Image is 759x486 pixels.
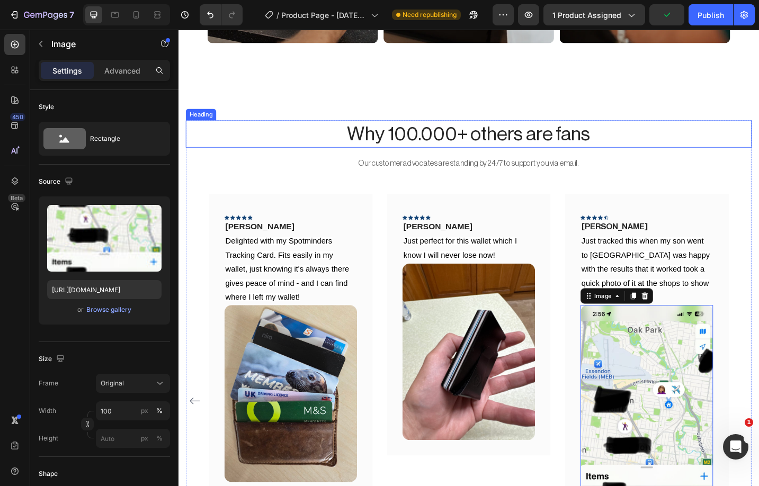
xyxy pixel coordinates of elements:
span: Just perfect for this wallet which I know I will never lose now! [246,227,371,251]
span: [PERSON_NAME] [441,211,514,220]
div: Style [39,102,54,112]
button: % [138,404,151,417]
span: Product Page - [DATE] 21:03:42 [281,10,367,21]
span: / [276,10,279,21]
button: 7 [4,4,79,25]
div: px [141,434,148,443]
div: Image [453,287,476,296]
div: 450 [10,113,25,121]
button: Publish [689,4,733,25]
button: px [153,404,166,417]
div: Shape [39,469,58,479]
p: 7 [69,8,74,21]
span: 1 product assigned [552,10,621,21]
div: Size [39,352,67,366]
div: Publish [698,10,724,21]
iframe: Design area [178,30,759,486]
span: Original [101,379,124,388]
img: preview-image [47,205,162,272]
button: Carousel Back Arrow [10,398,26,415]
label: Height [39,434,58,443]
button: px [153,432,166,445]
div: Browse gallery [86,305,131,314]
p: Image [51,38,141,50]
div: Heading [10,88,39,98]
p: Settings [52,65,82,76]
span: Just tracked this when my son went to [GEOGRAPHIC_DATA] was happy with the results that it worked... [441,227,582,297]
input: px% [96,401,170,420]
span: 1 [745,418,753,427]
h2: Why 100.000+ others are fans [8,100,628,129]
input: px% [96,429,170,448]
button: 1 product assigned [543,4,645,25]
div: Beta [8,194,25,202]
span: Need republishing [403,10,457,20]
div: % [156,406,163,416]
button: Original [96,374,170,393]
span: [PERSON_NAME] [51,211,127,221]
div: Source [39,175,75,189]
button: Browse gallery [86,304,132,315]
label: Frame [39,379,58,388]
div: Undo/Redo [200,4,243,25]
p: Our customer advocates are standing by 24/7 to support you via email. [9,139,627,154]
div: % [156,434,163,443]
iframe: Intercom live chat [723,434,748,460]
span: Delighted with my Spotminders Tracking Card. Fits easily in my wallet, just knowing it's always t... [51,227,187,297]
p: Advanced [104,65,140,76]
span: [PERSON_NAME] [246,211,322,221]
img: gempages_558198249018623080-e9def8a8-d6ca-45ad-b797-4bdb964bb0a9.jpg [245,256,390,449]
span: or [77,303,84,316]
div: Rectangle [90,127,155,151]
button: % [138,432,151,445]
div: px [141,406,148,416]
label: Width [39,406,56,416]
input: https://example.com/image.jpg [47,280,162,299]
